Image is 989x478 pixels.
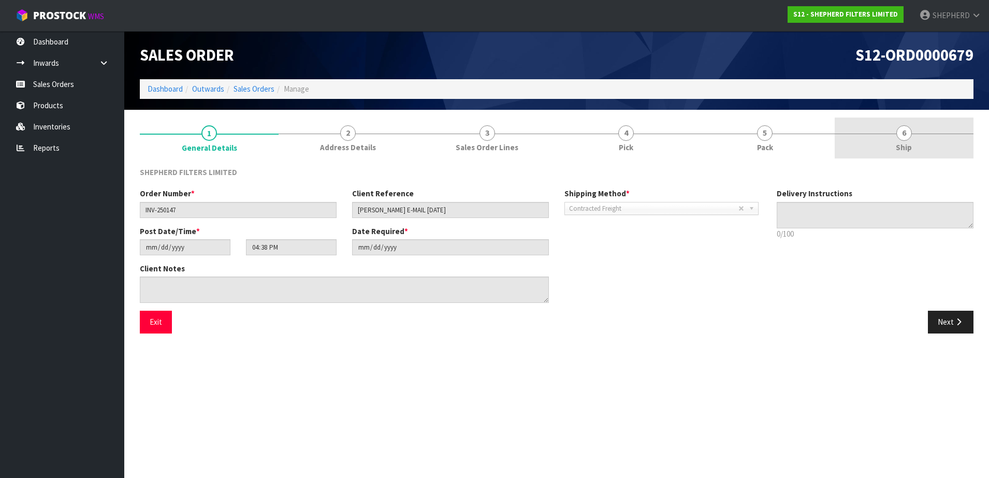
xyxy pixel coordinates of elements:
[140,167,237,177] span: SHEPHERD FILTERS LIMITED
[140,202,337,218] input: Order Number
[140,263,185,274] label: Client Notes
[192,84,224,94] a: Outwards
[284,84,309,94] span: Manage
[352,226,408,237] label: Date Required
[140,45,234,65] span: Sales Order
[777,228,973,239] p: 0/100
[140,226,200,237] label: Post Date/Time
[896,142,912,153] span: Ship
[148,84,183,94] a: Dashboard
[479,125,495,141] span: 3
[793,10,898,19] strong: S12 - SHEPHERD FILTERS LIMITED
[340,125,356,141] span: 2
[352,202,549,218] input: Client Reference
[320,142,376,153] span: Address Details
[855,45,973,65] span: S12-ORD0000679
[896,125,912,141] span: 6
[140,159,973,341] span: General Details
[928,311,973,333] button: Next
[757,125,773,141] span: 5
[933,10,970,20] span: SHEPHERD
[234,84,274,94] a: Sales Orders
[33,9,86,22] span: ProStock
[564,188,630,199] label: Shipping Method
[88,11,104,21] small: WMS
[618,125,634,141] span: 4
[456,142,518,153] span: Sales Order Lines
[16,9,28,22] img: cube-alt.png
[757,142,773,153] span: Pack
[569,202,738,215] span: Contracted Freight
[182,142,237,153] span: General Details
[352,188,414,199] label: Client Reference
[140,188,195,199] label: Order Number
[140,311,172,333] button: Exit
[201,125,217,141] span: 1
[777,188,852,199] label: Delivery Instructions
[619,142,633,153] span: Pick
